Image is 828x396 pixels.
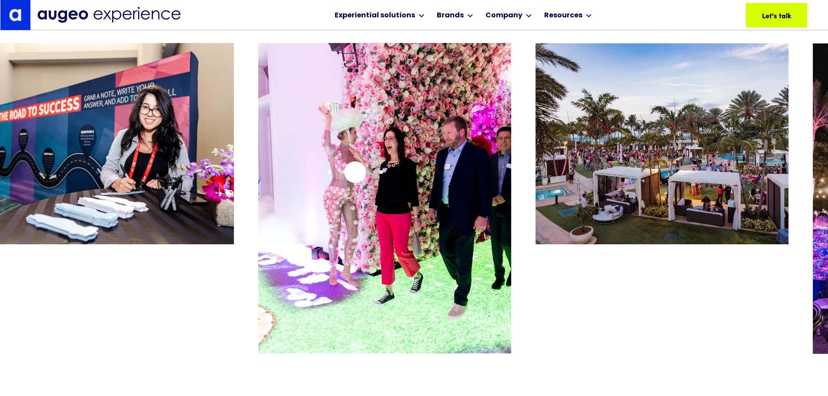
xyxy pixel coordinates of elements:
[335,10,415,21] div: Experiential solutions
[485,10,522,21] div: Company
[437,10,464,21] div: Brands
[37,7,181,23] img: Augeo Experience business unit full logo in midnight blue.
[746,3,807,27] a: Let's talk
[535,43,788,374] div: 12 / 26
[544,10,582,21] div: Resources
[258,43,511,374] div: 11 / 26
[9,9,21,21] img: Augeo's "a" monogram decorative logo in white.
